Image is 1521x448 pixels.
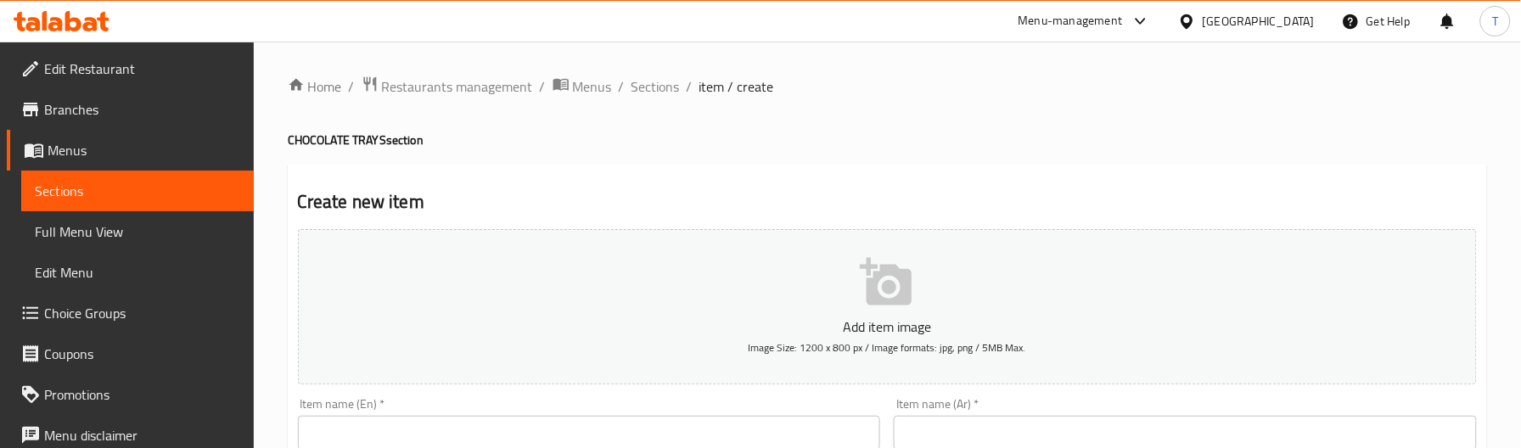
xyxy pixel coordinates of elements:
[1492,12,1498,31] span: T
[44,303,240,323] span: Choice Groups
[44,344,240,364] span: Coupons
[362,76,533,98] a: Restaurants management
[7,333,254,374] a: Coupons
[21,252,254,293] a: Edit Menu
[44,425,240,445] span: Menu disclaimer
[288,76,1487,98] nav: breadcrumb
[35,181,240,201] span: Sections
[288,76,342,97] a: Home
[7,48,254,89] a: Edit Restaurant
[1203,12,1315,31] div: [GEOGRAPHIC_DATA]
[699,76,774,97] span: item / create
[44,59,240,79] span: Edit Restaurant
[35,262,240,283] span: Edit Menu
[288,132,1487,148] h4: CHOCOLATE TRAYS section
[1019,11,1123,31] div: Menu-management
[687,76,693,97] li: /
[35,221,240,242] span: Full Menu View
[44,99,240,120] span: Branches
[382,76,533,97] span: Restaurants management
[619,76,625,97] li: /
[298,189,1477,215] h2: Create new item
[48,140,240,160] span: Menus
[298,229,1477,384] button: Add item imageImage Size: 1200 x 800 px / Image formats: jpg, png / 5MB Max.
[21,171,254,211] a: Sections
[349,76,355,97] li: /
[7,374,254,415] a: Promotions
[631,76,680,97] a: Sections
[749,338,1026,357] span: Image Size: 1200 x 800 px / Image formats: jpg, png / 5MB Max.
[7,89,254,130] a: Branches
[553,76,612,98] a: Menus
[44,384,240,405] span: Promotions
[7,293,254,333] a: Choice Groups
[21,211,254,252] a: Full Menu View
[573,76,612,97] span: Menus
[7,130,254,171] a: Menus
[540,76,546,97] li: /
[324,316,1451,337] p: Add item image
